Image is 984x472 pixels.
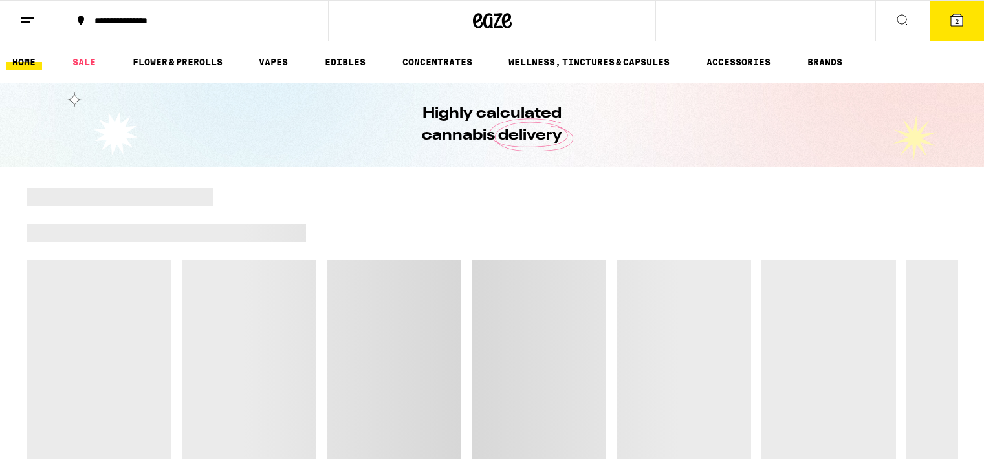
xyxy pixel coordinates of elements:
[700,54,777,70] a: ACCESSORIES
[386,103,599,147] h1: Highly calculated cannabis delivery
[955,17,959,25] span: 2
[66,54,102,70] a: SALE
[318,54,372,70] a: EDIBLES
[252,54,294,70] a: VAPES
[6,54,42,70] a: HOME
[126,54,229,70] a: FLOWER & PREROLLS
[801,54,849,70] a: BRANDS
[930,1,984,41] button: 2
[502,54,676,70] a: WELLNESS, TINCTURES & CAPSULES
[396,54,479,70] a: CONCENTRATES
